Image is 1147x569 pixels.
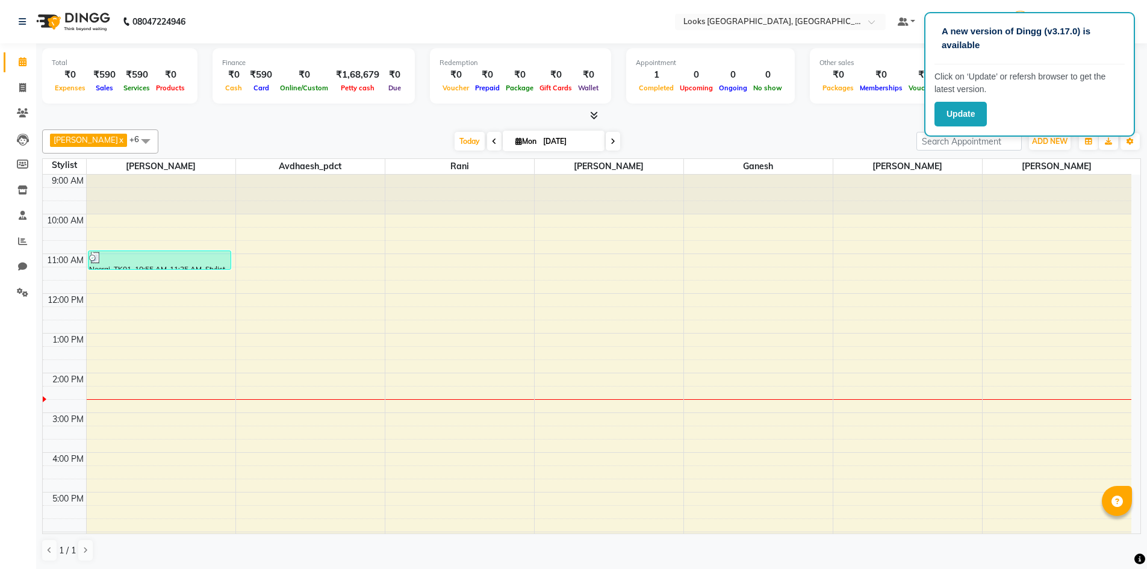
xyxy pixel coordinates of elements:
img: Looks Salon Manager [1010,11,1031,32]
span: No show [750,84,785,92]
div: Other sales [819,58,1015,68]
span: Due [385,84,404,92]
span: Package [503,84,536,92]
input: 2025-09-01 [539,132,600,151]
span: Products [153,84,188,92]
span: Card [250,84,272,92]
div: 1:00 PM [50,334,86,346]
span: Online/Custom [277,84,331,92]
span: [PERSON_NAME] [983,159,1132,174]
div: ₹0 [153,68,188,82]
span: Voucher [440,84,472,92]
span: [PERSON_NAME] [535,159,683,174]
span: Gift Cards [536,84,575,92]
span: rani [385,159,534,174]
img: logo [31,5,113,39]
div: 9:00 AM [49,175,86,187]
div: ₹590 [120,68,153,82]
div: 11:00 AM [45,254,86,267]
span: +6 [129,134,148,144]
div: ₹0 [906,68,942,82]
span: Vouchers [906,84,942,92]
div: Neeraj, TK01, 10:55 AM-11:25 AM, Stylist Cut(M) [89,251,231,269]
div: ₹0 [472,68,503,82]
span: [PERSON_NAME] [87,159,235,174]
div: ₹0 [819,68,857,82]
div: 5:00 PM [50,493,86,505]
div: Redemption [440,58,601,68]
span: Petty cash [338,84,378,92]
div: 10:00 AM [45,214,86,227]
span: Avdhaesh_pdct [236,159,385,174]
div: 2:00 PM [50,373,86,386]
input: Search Appointment [916,132,1022,151]
span: Completed [636,84,677,92]
div: 0 [677,68,716,82]
div: 0 [716,68,750,82]
div: ₹0 [440,68,472,82]
span: Ganesh [684,159,833,174]
div: ₹590 [89,68,120,82]
div: 1 [636,68,677,82]
div: ₹0 [384,68,405,82]
span: Memberships [857,84,906,92]
span: Today [455,132,485,151]
p: A new version of Dingg (v3.17.0) is available [942,25,1117,52]
p: Click on ‘Update’ or refersh browser to get the latest version. [934,70,1125,96]
div: ₹0 [52,68,89,82]
div: Appointment [636,58,785,68]
span: ADD NEW [1032,137,1068,146]
div: ₹0 [222,68,245,82]
span: Mon [512,137,539,146]
iframe: chat widget [1096,521,1135,557]
b: 08047224946 [132,5,185,39]
a: x [118,135,123,145]
span: Services [120,84,153,92]
span: [PERSON_NAME] [54,135,118,145]
span: Expenses [52,84,89,92]
div: 0 [750,68,785,82]
span: [PERSON_NAME] [833,159,982,174]
div: ₹0 [277,68,331,82]
div: ₹0 [575,68,601,82]
div: Finance [222,58,405,68]
div: ₹0 [536,68,575,82]
div: ₹1,68,679 [331,68,384,82]
span: 1 / 1 [59,544,76,557]
div: ₹0 [857,68,906,82]
button: Update [934,102,987,126]
div: 12:00 PM [45,294,86,306]
span: Wallet [575,84,601,92]
div: Stylist [43,159,86,172]
span: Upcoming [677,84,716,92]
div: 4:00 PM [50,453,86,465]
div: ₹0 [503,68,536,82]
span: Packages [819,84,857,92]
span: Sales [93,84,116,92]
span: Prepaid [472,84,503,92]
span: Cash [222,84,245,92]
div: Total [52,58,188,68]
div: 6:00 PM [50,532,86,545]
div: ₹590 [245,68,277,82]
span: Ongoing [716,84,750,92]
div: 3:00 PM [50,413,86,426]
button: ADD NEW [1029,133,1071,150]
